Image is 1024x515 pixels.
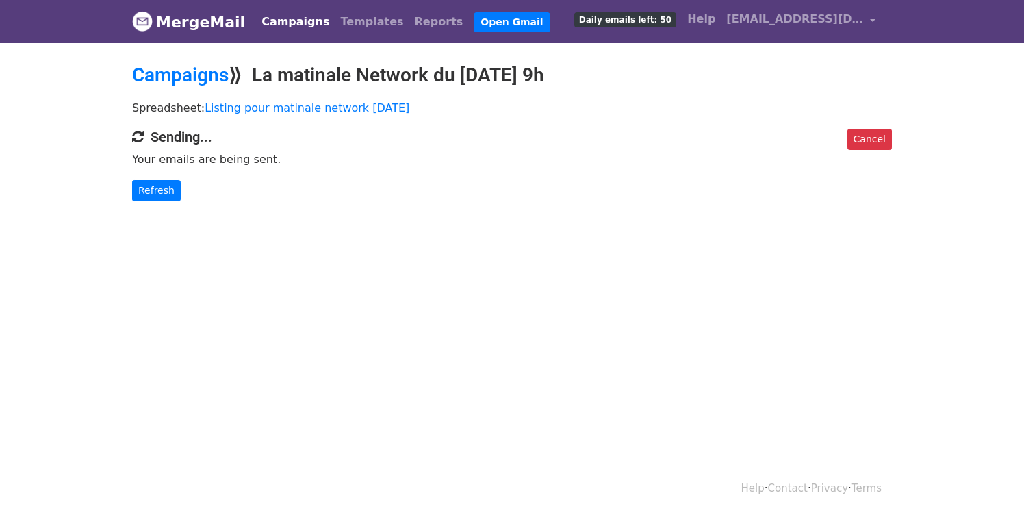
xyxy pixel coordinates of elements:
a: Daily emails left: 50 [569,5,682,33]
a: Help [682,5,721,33]
h4: Sending... [132,129,892,145]
a: Reports [409,8,469,36]
img: MergeMail logo [132,11,153,32]
span: [EMAIL_ADDRESS][DOMAIN_NAME] [726,11,863,27]
a: Campaigns [256,8,335,36]
a: Open Gmail [474,12,550,32]
a: Campaigns [132,64,229,86]
a: MergeMail [132,8,245,36]
a: [EMAIL_ADDRESS][DOMAIN_NAME] [721,5,881,38]
a: Templates [335,8,409,36]
a: Terms [852,482,882,494]
p: Spreadsheet: [132,101,892,115]
a: Refresh [132,180,181,201]
p: Your emails are being sent. [132,152,892,166]
h2: ⟫ La matinale Network du [DATE] 9h [132,64,892,87]
a: Contact [768,482,808,494]
a: Listing pour matinale network [DATE] [205,101,409,114]
a: Cancel [847,129,892,150]
a: Privacy [811,482,848,494]
a: Help [741,482,765,494]
span: Daily emails left: 50 [574,12,676,27]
